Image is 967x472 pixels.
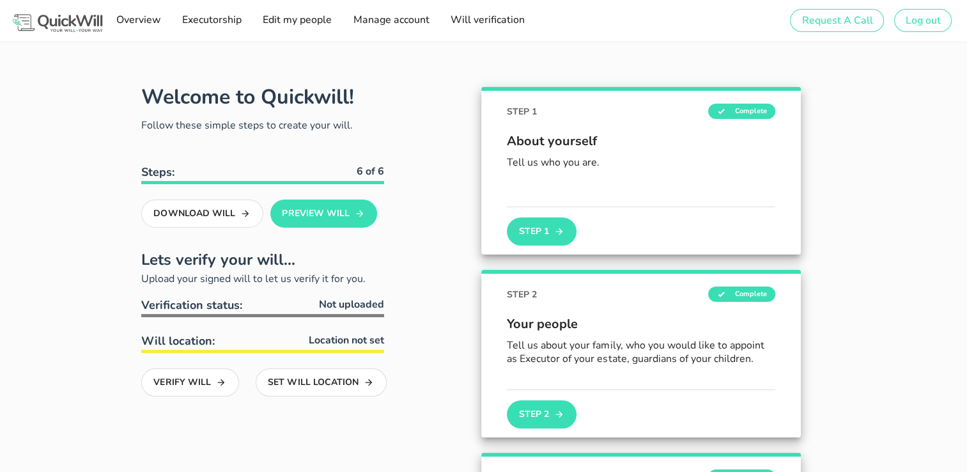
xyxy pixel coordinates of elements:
button: Log out [894,9,952,32]
span: STEP 2 [507,288,537,301]
button: Set Will Location [256,368,387,397]
a: Edit my people [258,8,336,33]
img: Logo [10,12,105,35]
span: Log out [905,13,941,28]
span: Verification status: [141,297,242,313]
a: Will verification [446,8,529,33]
span: Location not set [309,333,384,348]
span: Your people [507,315,775,334]
button: Verify Will [141,368,239,397]
p: Upload your signed will to let us verify it for you. [141,271,384,287]
p: Tell us who you are. [507,156,775,169]
button: Step 1 [507,217,576,246]
span: Manage account [352,13,429,27]
span: Edit my people [262,13,332,27]
span: Executorship [182,13,242,27]
span: About yourself [507,132,775,151]
a: Executorship [178,8,245,33]
span: Overview [115,13,160,27]
span: Request A Call [801,13,872,28]
b: Steps: [141,164,174,180]
a: Overview [111,8,164,33]
h2: Lets verify your will... [141,248,384,271]
a: Manage account [348,8,433,33]
span: STEP 1 [507,105,537,118]
p: Follow these simple steps to create your will. [141,118,384,133]
button: Download Will [141,200,263,228]
span: Will verification [450,13,525,27]
h1: Welcome to Quickwill! [141,83,354,111]
button: Preview Will [270,200,377,228]
span: Not uploaded [319,297,384,312]
span: Will location: [141,333,215,349]
p: Tell us about your family, who you would like to appoint as Executor of your estate, guardians of... [507,339,775,366]
span: Complete [708,104,775,119]
span: Complete [708,287,775,302]
button: Step 2 [507,400,576,429]
b: 6 of 6 [357,164,384,178]
button: Request A Call [790,9,883,32]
